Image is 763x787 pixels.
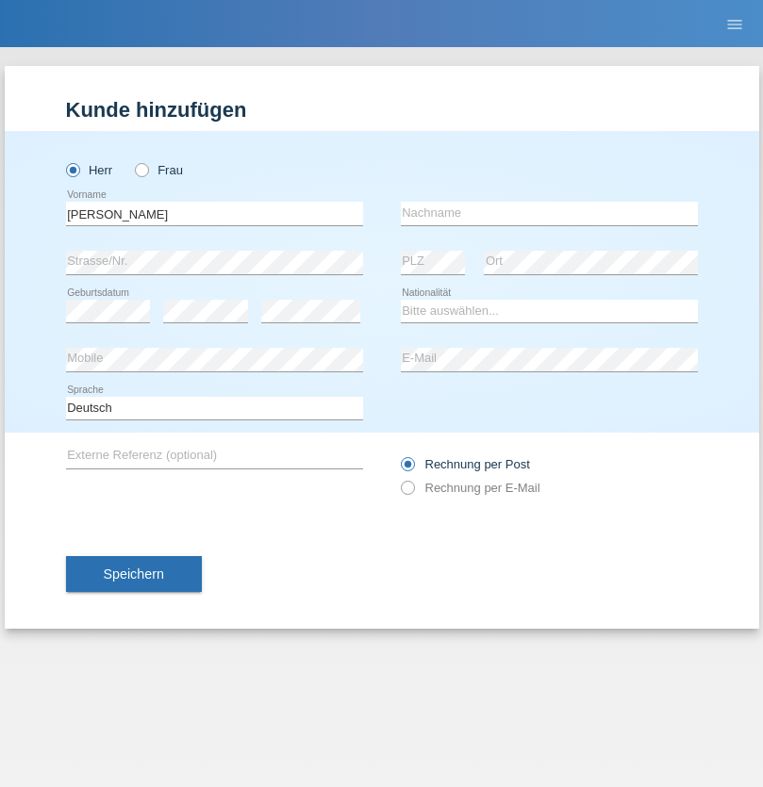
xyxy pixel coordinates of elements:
[401,457,413,481] input: Rechnung per Post
[725,15,744,34] i: menu
[401,481,540,495] label: Rechnung per E-Mail
[66,163,78,175] input: Herr
[104,566,164,582] span: Speichern
[401,457,530,471] label: Rechnung per Post
[401,481,413,504] input: Rechnung per E-Mail
[716,18,754,29] a: menu
[66,556,202,592] button: Speichern
[135,163,183,177] label: Frau
[66,98,698,122] h1: Kunde hinzufügen
[135,163,147,175] input: Frau
[66,163,113,177] label: Herr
